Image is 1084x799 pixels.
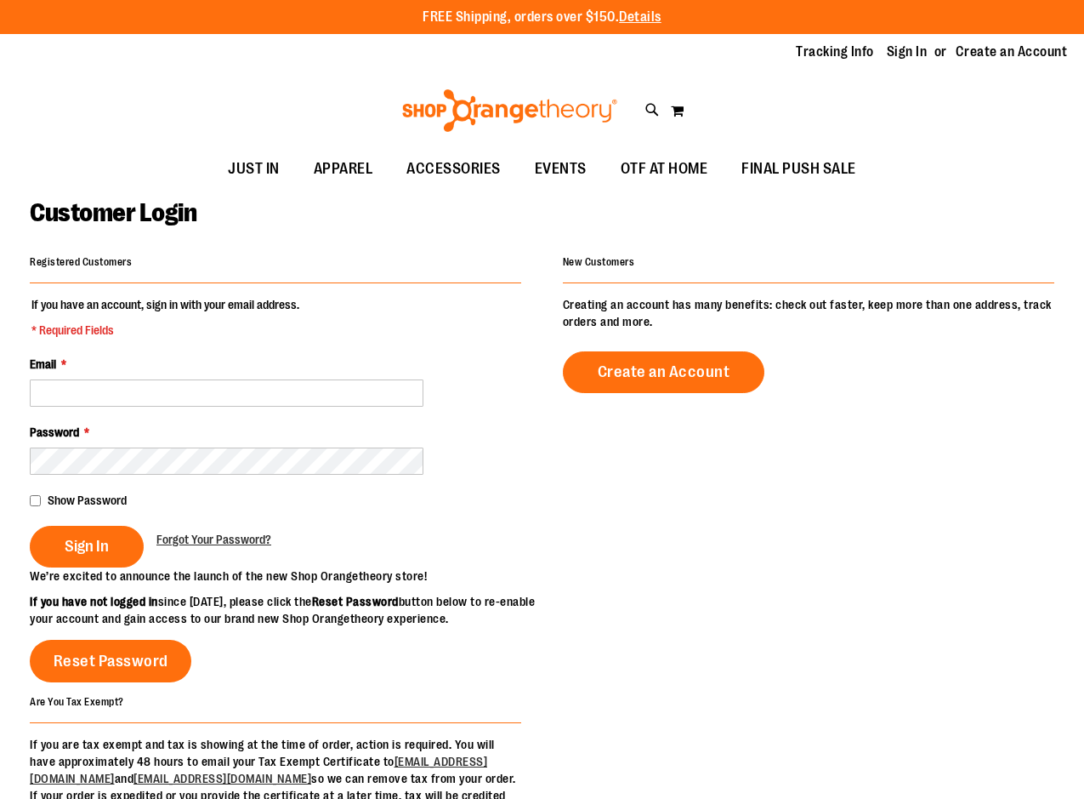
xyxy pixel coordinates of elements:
span: JUST IN [228,150,280,188]
a: ACCESSORIES [389,150,518,189]
button: Sign In [30,526,144,568]
strong: If you have not logged in [30,595,158,608]
a: Create an Account [956,43,1068,61]
span: Email [30,357,56,371]
a: Create an Account [563,351,765,393]
a: APPAREL [297,150,390,189]
a: JUST IN [211,150,297,189]
span: Reset Password [54,652,168,671]
p: Creating an account has many benefits: check out faster, keep more than one address, track orders... [563,296,1054,330]
span: * Required Fields [31,322,299,339]
span: OTF AT HOME [621,150,708,188]
p: We’re excited to announce the launch of the new Shop Orangetheory store! [30,568,542,585]
a: Forgot Your Password? [156,531,271,548]
span: Sign In [65,537,109,556]
legend: If you have an account, sign in with your email address. [30,296,301,339]
span: Create an Account [598,362,730,381]
a: FINAL PUSH SALE [724,150,873,189]
a: [EMAIL_ADDRESS][DOMAIN_NAME] [133,772,311,785]
strong: Registered Customers [30,256,132,268]
span: ACCESSORIES [406,150,501,188]
a: Details [619,9,661,25]
strong: New Customers [563,256,635,268]
a: Sign In [887,43,928,61]
span: Password [30,425,79,439]
strong: Reset Password [312,595,399,608]
a: OTF AT HOME [604,150,725,189]
span: EVENTS [535,150,587,188]
strong: Are You Tax Exempt? [30,695,124,707]
span: Customer Login [30,198,196,227]
span: FINAL PUSH SALE [741,150,856,188]
span: Forgot Your Password? [156,533,271,546]
span: Show Password [48,494,127,507]
a: Reset Password [30,640,191,682]
p: since [DATE], please click the button below to re-enable your account and gain access to our bran... [30,593,542,627]
p: FREE Shipping, orders over $150. [423,8,661,27]
span: APPAREL [314,150,373,188]
a: EVENTS [518,150,604,189]
img: Shop Orangetheory [400,89,620,132]
a: Tracking Info [796,43,874,61]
